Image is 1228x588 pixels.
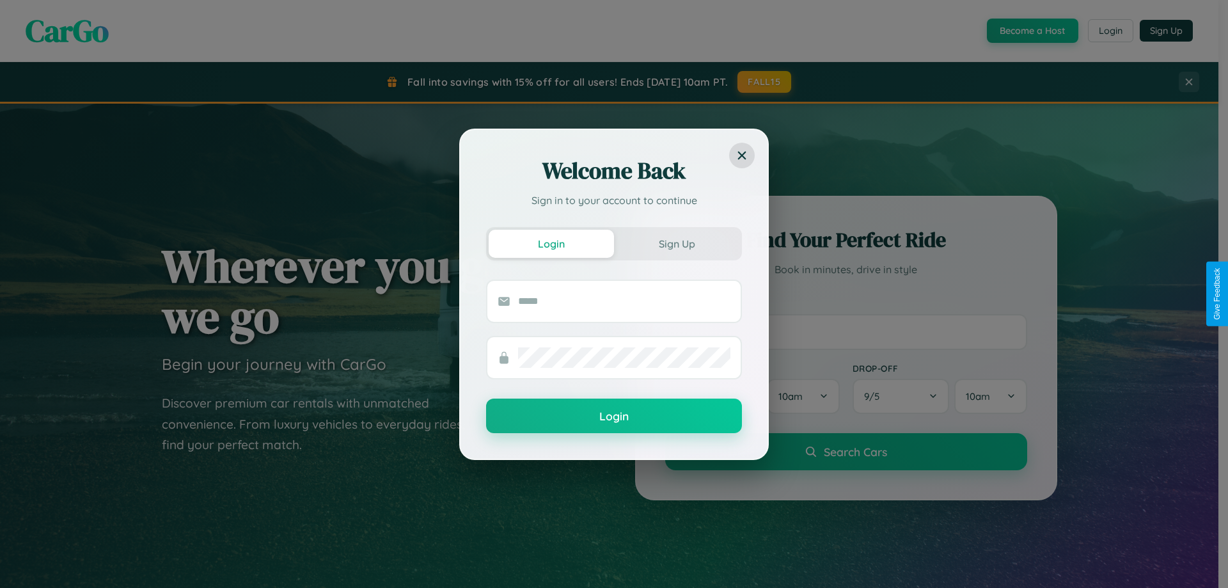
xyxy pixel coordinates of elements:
[614,230,739,258] button: Sign Up
[1213,268,1222,320] div: Give Feedback
[486,193,742,208] p: Sign in to your account to continue
[486,399,742,433] button: Login
[489,230,614,258] button: Login
[486,155,742,186] h2: Welcome Back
